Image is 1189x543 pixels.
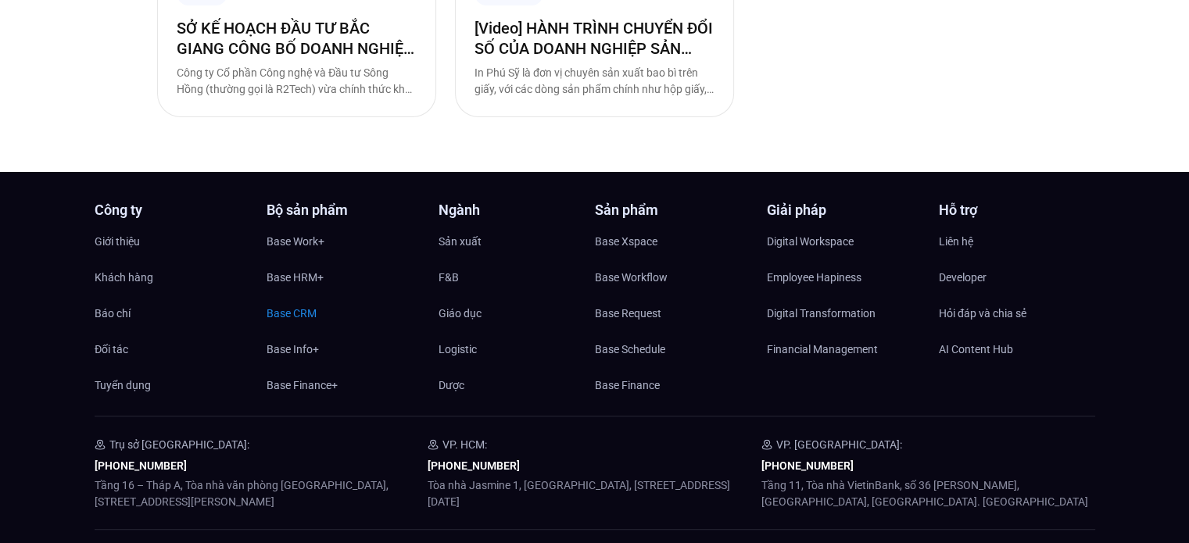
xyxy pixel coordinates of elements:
[267,230,324,253] span: Base Work+
[767,266,861,289] span: Employee Hapiness
[939,338,1013,361] span: AI Content Hub
[428,459,520,472] a: [PHONE_NUMBER]
[439,230,482,253] span: Sản xuất
[439,302,595,325] a: Giáo dục
[267,203,423,217] h4: Bộ sản phẩm
[439,302,482,325] span: Giáo dục
[267,302,317,325] span: Base CRM
[95,266,251,289] a: Khách hàng
[439,266,459,289] span: F&B
[95,459,187,472] a: [PHONE_NUMBER]
[776,438,902,451] span: VP. [GEOGRAPHIC_DATA]:
[939,302,1095,325] a: Hỏi đáp và chia sẻ
[939,302,1026,325] span: Hỏi đáp và chia sẻ
[177,65,417,98] p: Công ty Cổ phần Công nghệ và Đầu tư Sông Hồng (thường gọi là R2Tech) vừa chính thức khởi động Dự ...
[939,203,1095,217] h4: Hỗ trợ
[595,266,668,289] span: Base Workflow
[595,302,751,325] a: Base Request
[767,302,923,325] a: Digital Transformation
[939,230,973,253] span: Liên hệ
[595,203,751,217] h4: Sản phẩm
[439,338,595,361] a: Logistic
[428,477,761,510] p: Tòa nhà Jasmine 1, [GEOGRAPHIC_DATA], [STREET_ADDRESS][DATE]
[95,373,151,397] span: Tuyển dụng
[439,338,477,361] span: Logistic
[95,302,251,325] a: Báo chí
[939,266,1095,289] a: Developer
[267,373,423,397] a: Base Finance+
[767,302,876,325] span: Digital Transformation
[767,230,854,253] span: Digital Workspace
[439,266,595,289] a: F&B
[595,338,665,361] span: Base Schedule
[267,338,319,361] span: Base Info+
[267,338,423,361] a: Base Info+
[95,230,140,253] span: Giới thiệu
[442,438,487,451] span: VP. HCM:
[267,230,423,253] a: Base Work+
[95,338,251,361] a: Đối tác
[177,18,417,59] a: SỞ KẾ HOẠCH ĐẦU TƯ BẮC GIANG CÔNG BỐ DOANH NGHIỆP TIÊN PHONG CHUYỂN ĐỔI SỐ CÙNG [DOMAIN_NAME]
[95,203,251,217] h4: Công ty
[939,230,1095,253] a: Liên hệ
[95,477,428,510] p: Tầng 16 – Tháp A, Tòa nhà văn phòng [GEOGRAPHIC_DATA], [STREET_ADDRESS][PERSON_NAME]
[761,477,1095,510] p: Tầng 11, Tòa nhà VietinBank, số 36 [PERSON_NAME], [GEOGRAPHIC_DATA], [GEOGRAPHIC_DATA]. [GEOGRAPH...
[595,230,657,253] span: Base Xspace
[595,373,660,397] span: Base Finance
[439,203,595,217] h4: Ngành
[595,302,661,325] span: Base Request
[595,373,751,397] a: Base Finance
[95,373,251,397] a: Tuyển dụng
[767,338,878,361] span: Financial Management
[267,266,324,289] span: Base HRM+
[267,302,423,325] a: Base CRM
[767,230,923,253] a: Digital Workspace
[95,338,128,361] span: Đối tác
[95,230,251,253] a: Giới thiệu
[595,338,751,361] a: Base Schedule
[939,338,1095,361] a: AI Content Hub
[267,266,423,289] a: Base HRM+
[95,302,131,325] span: Báo chí
[767,338,923,361] a: Financial Management
[767,266,923,289] a: Employee Hapiness
[109,438,249,451] span: Trụ sở [GEOGRAPHIC_DATA]:
[439,373,464,397] span: Dược
[439,230,595,253] a: Sản xuất
[595,266,751,289] a: Base Workflow
[761,459,854,472] a: [PHONE_NUMBER]
[475,18,714,59] a: [Video] HÀNH TRÌNH CHUYỂN ĐỔI SỐ CỦA DOANH NGHIỆP SẢN XUẤT IN [GEOGRAPHIC_DATA]
[95,266,153,289] span: Khách hàng
[939,266,987,289] span: Developer
[595,230,751,253] a: Base Xspace
[475,65,714,98] p: In Phú Sỹ là đơn vị chuyên sản xuất bao bì trên giấy, với các dòng sản phẩm chính như hộp giấy, h...
[439,373,595,397] a: Dược
[267,373,338,397] span: Base Finance+
[767,203,923,217] h4: Giải pháp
